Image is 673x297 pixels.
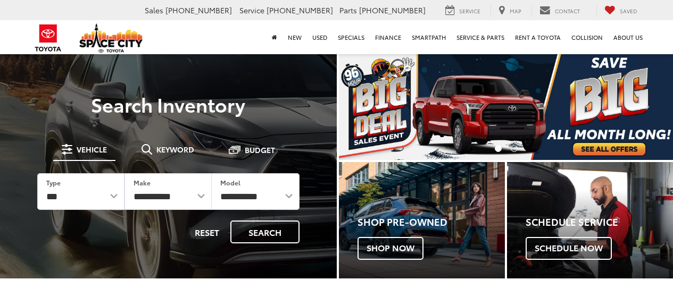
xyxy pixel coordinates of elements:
a: Shop Pre-Owned Shop Now [339,162,505,278]
span: Service [459,7,480,15]
span: Budget [245,146,275,154]
img: Space City Toyota [79,23,143,53]
span: Shop Now [358,237,423,259]
a: Finance [370,20,406,54]
a: SmartPath [406,20,451,54]
span: Keyword [156,146,194,153]
span: Contact [555,7,580,15]
label: Model [220,178,240,187]
a: Collision [566,20,608,54]
a: About Us [608,20,648,54]
a: Rent a Toyota [510,20,566,54]
a: Schedule Service Schedule Now [507,162,673,278]
button: Reset [186,220,228,243]
a: Specials [333,20,370,54]
a: My Saved Vehicles [596,5,645,16]
label: Type [46,178,61,187]
div: Toyota [507,162,673,278]
button: Click to view next picture. [623,74,673,139]
div: Toyota [339,162,505,278]
a: Contact [531,5,588,16]
span: Sales [145,5,163,15]
span: Parts [339,5,357,15]
li: Go to slide number 1. [495,145,502,152]
a: New [283,20,307,54]
a: Service [437,5,488,16]
button: Search [230,220,300,243]
span: [PHONE_NUMBER] [359,5,426,15]
img: Toyota [28,21,68,55]
a: Service & Parts [451,20,510,54]
a: Map [491,5,529,16]
span: [PHONE_NUMBER] [165,5,232,15]
button: Click to view previous picture. [339,74,389,139]
h4: Shop Pre-Owned [358,217,505,227]
h4: Schedule Service [526,217,673,227]
span: [PHONE_NUMBER] [267,5,333,15]
a: Used [307,20,333,54]
a: Home [267,20,283,54]
h3: Search Inventory [22,94,314,115]
label: Make [134,178,151,187]
li: Go to slide number 2. [511,145,518,152]
span: Saved [620,7,637,15]
span: Vehicle [77,146,107,153]
span: Service [239,5,264,15]
span: Map [510,7,521,15]
span: Schedule Now [526,237,612,259]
